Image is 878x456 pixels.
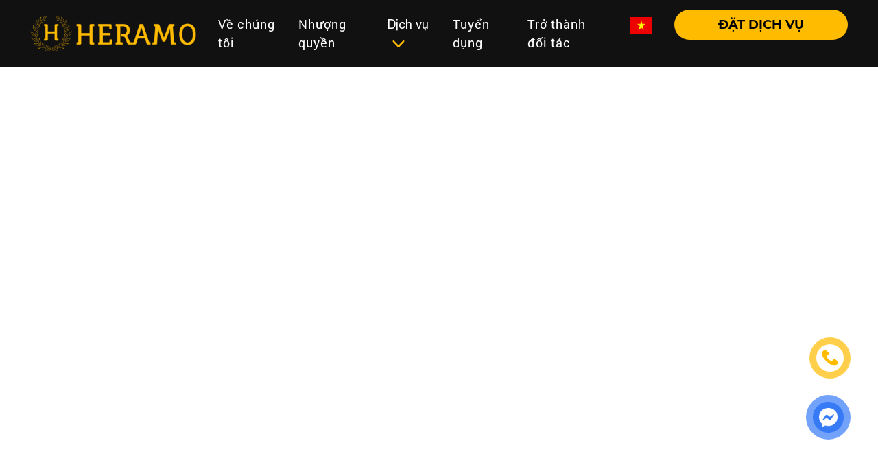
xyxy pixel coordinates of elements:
[663,19,848,31] a: ĐẶT DỊCH VỤ
[630,17,652,34] img: vn-flag.png
[674,10,848,40] button: ĐẶT DỊCH VỤ
[810,338,850,378] a: phone-icon
[287,10,377,58] a: Nhượng quyền
[30,16,196,51] img: heramo-logo.png
[822,350,838,365] img: phone-icon
[517,10,619,58] a: Trở thành đối tác
[391,37,405,51] img: subToggleIcon
[207,10,287,58] a: Về chúng tôi
[442,10,517,58] a: Tuyển dụng
[388,15,431,52] div: Dịch vụ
